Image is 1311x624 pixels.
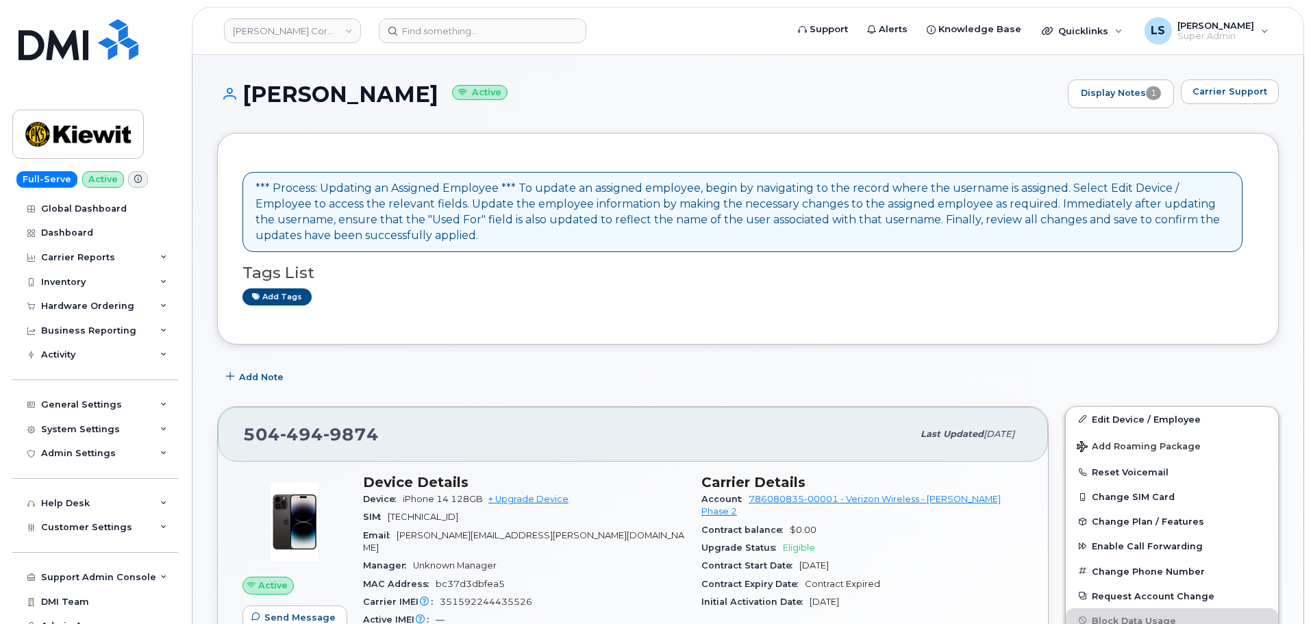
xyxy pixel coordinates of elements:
[363,494,403,504] span: Device
[363,560,413,571] span: Manager
[1146,86,1161,100] span: 1
[1092,516,1204,527] span: Change Plan / Features
[701,579,805,589] span: Contract Expiry Date
[258,579,288,592] span: Active
[1066,559,1278,584] button: Change Phone Number
[783,542,815,553] span: Eligible
[790,525,816,535] span: $0.00
[243,424,379,445] span: 504
[1251,564,1301,614] iframe: Messenger Launcher
[1077,441,1201,454] span: Add Roaming Package
[388,512,458,522] span: [TECHNICAL_ID]
[363,597,440,607] span: Carrier IMEI
[255,181,1229,243] div: *** Process: Updating an Assigned Employee *** To update an assigned employee, begin by navigatin...
[1066,407,1278,432] a: Edit Device / Employee
[1066,484,1278,509] button: Change SIM Card
[701,560,799,571] span: Contract Start Date
[242,264,1253,282] h3: Tags List
[440,597,532,607] span: 351592244435526
[921,429,984,439] span: Last updated
[1066,509,1278,534] button: Change Plan / Features
[403,494,483,504] span: iPhone 14 128GB
[701,474,1023,490] h3: Carrier Details
[805,579,880,589] span: Contract Expired
[1092,541,1203,551] span: Enable Call Forwarding
[1066,584,1278,608] button: Request Account Change
[217,365,295,390] button: Add Note
[363,530,684,553] span: [PERSON_NAME][EMAIL_ADDRESS][PERSON_NAME][DOMAIN_NAME]
[488,494,569,504] a: + Upgrade Device
[984,429,1014,439] span: [DATE]
[264,611,336,624] span: Send Message
[253,481,336,563] img: image20231002-3703462-njx0qo.jpeg
[280,424,323,445] span: 494
[1068,79,1174,108] a: Display Notes1
[810,597,839,607] span: [DATE]
[701,542,783,553] span: Upgrade Status
[363,530,397,540] span: Email
[799,560,829,571] span: [DATE]
[323,424,379,445] span: 9874
[1066,460,1278,484] button: Reset Voicemail
[1066,534,1278,558] button: Enable Call Forwarding
[363,474,685,490] h3: Device Details
[701,494,749,504] span: Account
[1193,85,1267,98] span: Carrier Support
[701,597,810,607] span: Initial Activation Date
[436,579,505,589] span: bc37d3dbfea5
[701,494,1001,516] a: 786080835-00001 - Verizon Wireless - [PERSON_NAME] Phase 2
[1066,432,1278,460] button: Add Roaming Package
[452,85,508,101] small: Active
[239,371,284,384] span: Add Note
[363,579,436,589] span: MAC Address
[413,560,497,571] span: Unknown Manager
[242,288,312,305] a: Add tags
[363,512,388,522] span: SIM
[217,82,1061,106] h1: [PERSON_NAME]
[701,525,790,535] span: Contract balance
[1181,79,1279,104] button: Carrier Support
